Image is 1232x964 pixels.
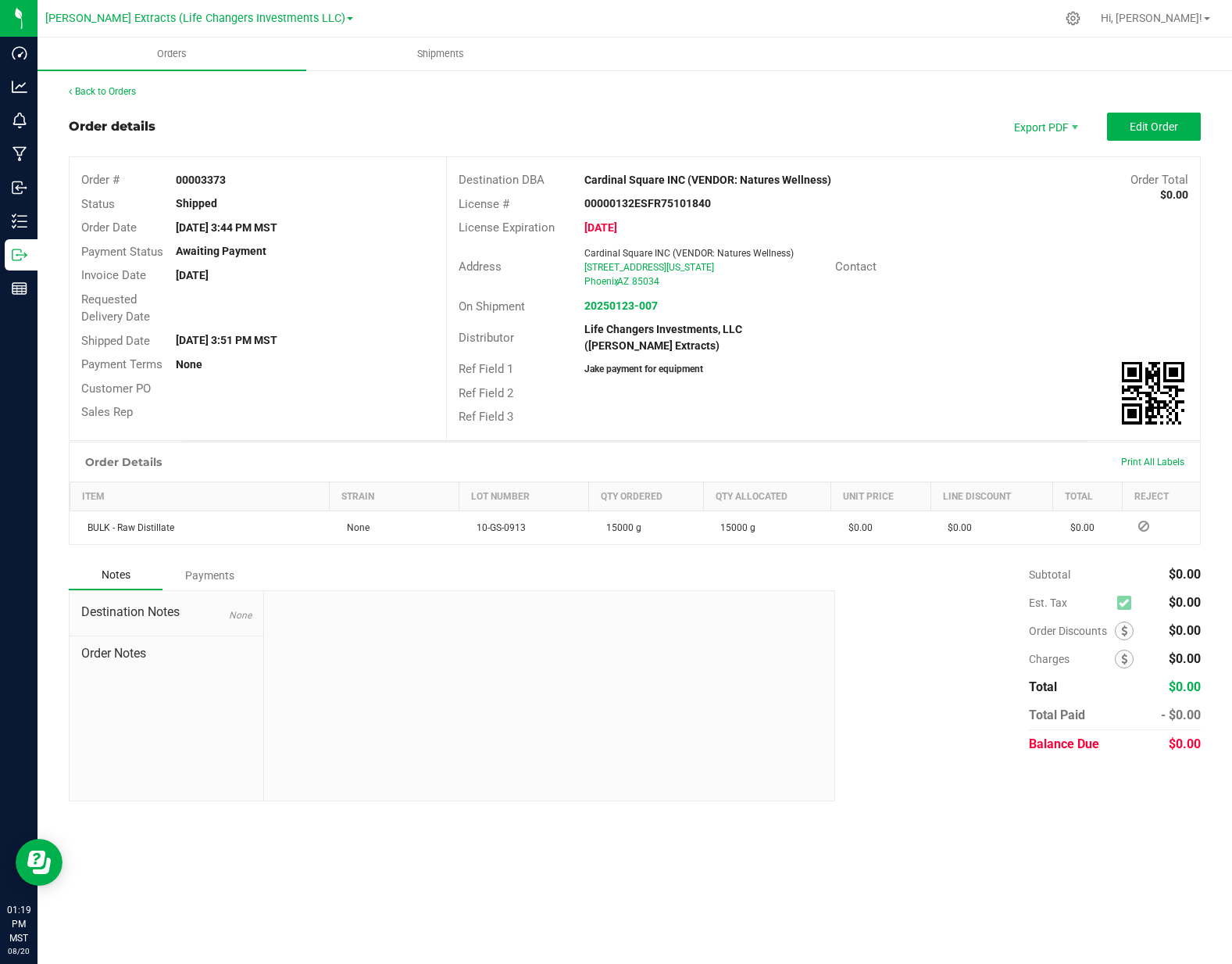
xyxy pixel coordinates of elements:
[1121,457,1184,468] span: Print All Labels
[81,173,120,187] span: Order #
[12,247,27,263] inline-svg: Outbound
[469,522,526,533] span: 10-GS-0913
[12,213,27,229] inline-svg: Inventory
[841,522,873,533] span: $0.00
[1029,653,1115,665] span: Charges
[1101,12,1202,24] span: Hi, [PERSON_NAME]!
[69,86,136,97] a: Back to Orders
[69,117,155,136] div: Order details
[12,180,27,195] inline-svg: Inbound
[1169,567,1201,582] span: $0.00
[176,269,209,281] strong: [DATE]
[459,386,513,400] span: Ref Field 2
[69,561,162,590] div: Notes
[229,610,252,621] span: None
[940,522,972,533] span: $0.00
[1130,173,1188,187] span: Order Total
[16,839,62,886] iframe: Resource center
[712,522,755,533] span: 15000 g
[12,281,27,296] inline-svg: Reports
[37,38,306,70] a: Orders
[1029,568,1070,581] span: Subtotal
[1029,679,1057,694] span: Total
[81,245,163,259] span: Payment Status
[85,456,162,468] h1: Order Details
[998,113,1091,141] li: Export PDF
[81,197,115,211] span: Status
[1169,651,1201,666] span: $0.00
[584,299,658,312] a: 20250123-007
[1029,597,1111,609] span: Est. Tax
[45,12,345,25] span: [PERSON_NAME] Extracts (Life Changers Investments LLC)
[584,248,794,259] span: Cardinal Square INC (VENDOR: Natures Wellness)
[598,522,641,533] span: 15000 g
[1169,736,1201,751] span: $0.00
[584,276,619,287] span: Phoenix
[1161,708,1201,722] span: - $0.00
[584,221,617,234] strong: [DATE]
[81,382,151,396] span: Customer PO
[584,197,711,210] strong: 00000132ESFR75101840
[584,364,703,374] strong: Jake payment for equipment
[81,220,137,235] span: Order Date
[459,299,525,314] span: On Shipment
[459,362,513,376] span: Ref Field 1
[1160,188,1188,201] strong: $0.00
[12,113,27,128] inline-svg: Monitoring
[176,334,277,346] strong: [DATE] 3:51 PM MST
[80,522,174,533] span: BULK - Raw Distillate
[176,358,202,371] strong: None
[1107,113,1201,141] button: Edit Order
[81,405,133,419] span: Sales Rep
[584,262,714,273] span: [STREET_ADDRESS][US_STATE]
[306,38,575,70] a: Shipments
[616,276,617,287] span: ,
[1063,11,1083,26] div: Manage settings
[81,268,146,282] span: Invoice Date
[1062,522,1095,533] span: $0.00
[1169,623,1201,638] span: $0.00
[1029,625,1115,637] span: Order Discounts
[1122,362,1184,425] qrcode: 00003373
[831,482,931,511] th: Unit Price
[617,276,629,287] span: AZ
[176,245,266,257] strong: Awaiting Payment
[1122,362,1184,425] img: Scan me!
[176,174,226,186] strong: 00003373
[162,561,256,590] div: Payments
[584,174,831,186] strong: Cardinal Square INC (VENDOR: Natures Wellness)
[459,220,555,235] span: License Expiration
[1169,595,1201,610] span: $0.00
[703,482,830,511] th: Qty Allocated
[1169,679,1201,694] span: $0.00
[459,260,502,274] span: Address
[70,482,330,511] th: Item
[459,410,513,424] span: Ref Field 3
[12,45,27,61] inline-svg: Dashboard
[1029,736,1099,751] span: Balance Due
[330,482,459,511] th: Strain
[81,644,252,663] span: Order Notes
[459,482,589,511] th: Lot Number
[632,276,659,287] span: 85034
[12,146,27,162] inline-svg: Manufacturing
[1117,592,1138,613] span: Calculate excise tax
[589,482,703,511] th: Qty Ordered
[176,197,217,210] strong: Shipped
[7,945,30,957] p: 08/20
[835,260,877,274] span: Contact
[176,221,277,234] strong: [DATE] 3:44 PM MST
[1132,521,1155,531] span: Reject Inventory
[12,79,27,95] inline-svg: Analytics
[459,173,545,187] span: Destination DBA
[81,603,252,622] span: Destination Notes
[339,522,370,533] span: None
[136,47,208,61] span: Orders
[459,331,514,345] span: Distributor
[1053,482,1123,511] th: Total
[1029,708,1085,722] span: Total Paid
[81,292,150,324] span: Requested Delivery Date
[1123,482,1200,511] th: Reject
